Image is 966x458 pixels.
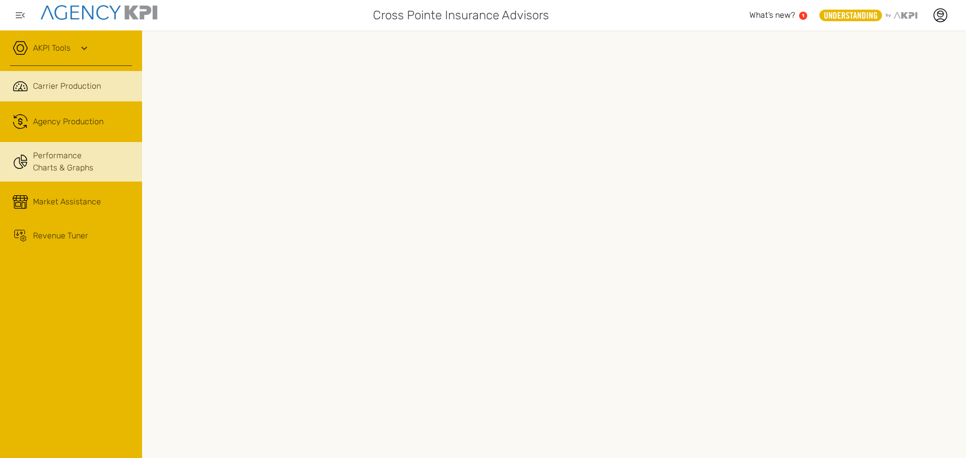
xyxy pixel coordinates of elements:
[41,5,157,20] img: agencykpi-logo-550x69-2d9e3fa8.png
[799,12,807,20] a: 1
[33,42,71,54] a: AKPI Tools
[33,80,101,92] span: Carrier Production
[33,116,103,128] span: Agency Production
[33,230,88,242] span: Revenue Tuner
[33,196,101,208] span: Market Assistance
[749,10,795,20] span: What’s new?
[373,6,549,24] span: Cross Pointe Insurance Advisors
[802,13,805,18] text: 1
